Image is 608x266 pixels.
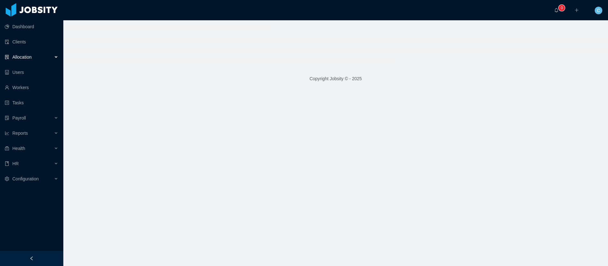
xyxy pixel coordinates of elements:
[63,68,608,90] footer: Copyright Jobsity © - 2025
[5,81,58,94] a: icon: userWorkers
[5,20,58,33] a: icon: pie-chartDashboard
[12,146,25,151] span: Health
[597,7,600,14] span: C
[5,55,9,59] i: icon: solution
[554,8,559,12] i: icon: bell
[12,176,39,181] span: Configuration
[12,131,28,136] span: Reports
[5,177,9,181] i: icon: setting
[12,115,26,120] span: Payroll
[5,146,9,151] i: icon: medicine-box
[12,55,32,60] span: Allocation
[5,116,9,120] i: icon: file-protect
[559,5,565,11] sup: 0
[5,36,58,48] a: icon: auditClients
[5,66,58,79] a: icon: robotUsers
[5,161,9,166] i: icon: book
[5,131,9,135] i: icon: line-chart
[12,161,19,166] span: HR
[574,8,579,12] i: icon: plus
[5,96,58,109] a: icon: profileTasks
